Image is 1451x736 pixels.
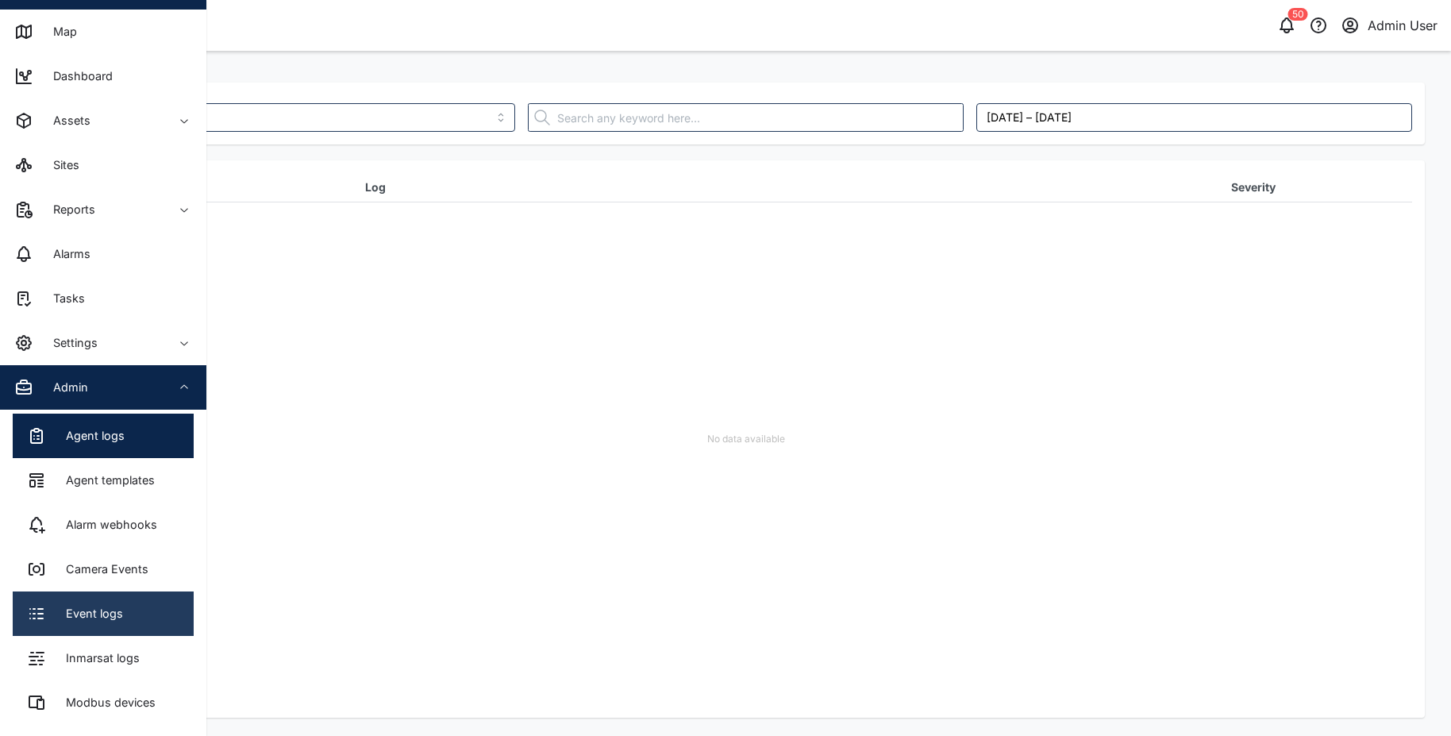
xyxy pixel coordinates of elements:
[1288,8,1308,21] div: 50
[79,103,515,132] input: Choose an asset
[13,414,194,458] a: Agent logs
[41,290,85,307] div: Tasks
[54,427,125,445] div: Agent logs
[54,649,140,667] div: Inmarsat logs
[13,503,194,547] a: Alarm webhooks
[41,245,90,263] div: Alarms
[13,680,194,725] a: Modbus devices
[41,156,79,174] div: Sites
[54,605,123,622] div: Event logs
[54,694,156,711] div: Modbus devices
[54,561,148,578] div: Camera Events
[707,432,785,447] div: No data available
[41,23,77,40] div: Map
[54,516,157,534] div: Alarm webhooks
[13,636,194,680] a: Inmarsat logs
[54,472,155,489] div: Agent templates
[13,458,194,503] a: Agent templates
[41,67,113,85] div: Dashboard
[976,103,1412,132] button: August 13, 2025 – August 20, 2025
[1368,16,1438,36] div: Admin User
[41,112,90,129] div: Assets
[41,379,88,396] div: Admin
[13,547,194,591] a: Camera Events
[41,201,95,218] div: Reports
[13,591,194,636] a: Event logs
[1339,14,1438,37] button: Admin User
[528,103,964,132] input: Search any keyword here...
[41,334,98,352] div: Settings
